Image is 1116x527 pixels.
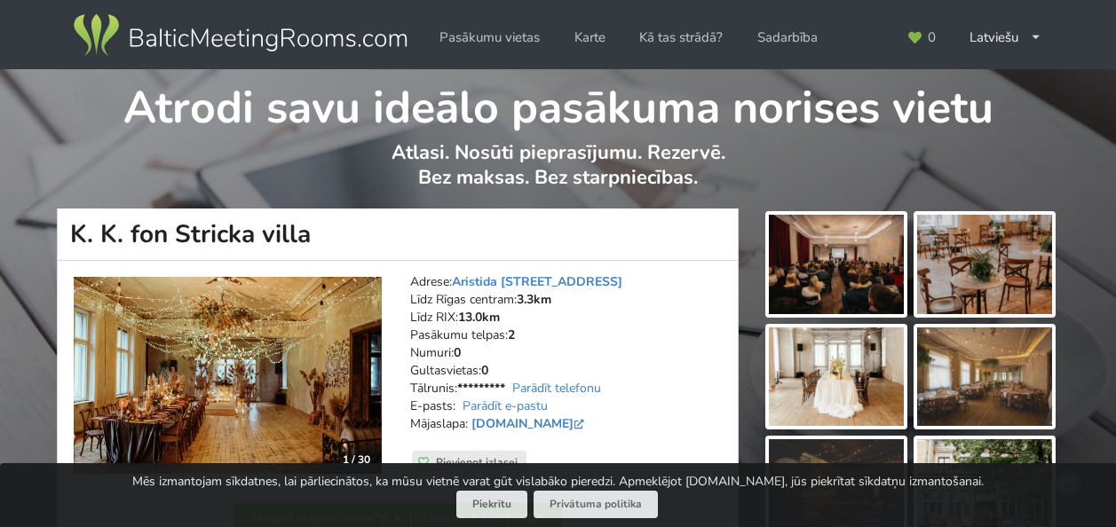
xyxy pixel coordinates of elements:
strong: 0 [481,362,488,379]
img: K. K. fon Stricka villa | Rīga | Pasākumu vieta - galerijas bilde [769,215,904,314]
span: 0 [928,31,936,44]
p: Atlasi. Nosūti pieprasījumu. Rezervē. Bez maksas. Bez starpniecības. [58,140,1058,208]
address: Adrese: Līdz Rīgas centram: Līdz RIX: Pasākumu telpas: Numuri: Gultasvietas: Tālrunis: E-pasts: M... [410,273,725,451]
img: K. K. fon Stricka villa | Rīga | Pasākumu vieta - galerijas bilde [917,215,1052,314]
a: Aristida [STREET_ADDRESS] [452,273,622,290]
h1: Atrodi savu ideālo pasākuma norises vietu [58,69,1058,137]
h1: K. K. fon Stricka villa [57,208,739,261]
a: Privātuma politika [534,491,658,518]
a: Pasākumu vietas [427,20,552,55]
img: Pils, muiža | Rīga | K. K. fon Stricka villa [74,277,382,474]
a: [DOMAIN_NAME] [471,415,588,432]
div: Latviešu [957,20,1054,55]
strong: 2 [508,326,515,343]
a: Parādīt telefonu [512,380,601,397]
a: Parādīt e-pastu [463,397,548,414]
strong: 0 [454,344,461,361]
a: Kā tas strādā? [627,20,735,55]
strong: 13.0km [458,309,500,326]
strong: 3.3km [517,291,551,308]
img: Baltic Meeting Rooms [70,11,410,60]
span: Pievienot izlasei [436,455,518,469]
img: K. K. fon Stricka villa | Rīga | Pasākumu vieta - galerijas bilde [917,327,1052,427]
a: Sadarbība [745,20,830,55]
img: K. K. fon Stricka villa | Rīga | Pasākumu vieta - galerijas bilde [769,327,904,427]
a: Pils, muiža | Rīga | K. K. fon Stricka villa 1 / 30 [74,277,382,474]
a: Karte [562,20,618,55]
button: Piekrītu [456,491,527,518]
div: 1 / 30 [332,446,381,473]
